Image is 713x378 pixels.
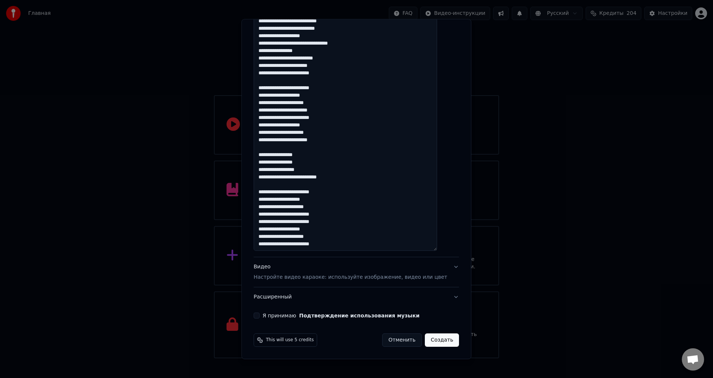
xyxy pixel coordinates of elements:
button: Отменить [382,334,422,347]
button: Создать [425,334,459,347]
p: Настройте видео караоке: используйте изображение, видео или цвет [254,274,447,281]
button: ВидеоНастройте видео караоке: используйте изображение, видео или цвет [254,258,459,287]
button: Я принимаю [299,313,420,319]
label: Я принимаю [263,313,420,319]
span: This will use 5 credits [266,337,314,343]
button: Расширенный [254,288,459,307]
div: Видео [254,264,447,281]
